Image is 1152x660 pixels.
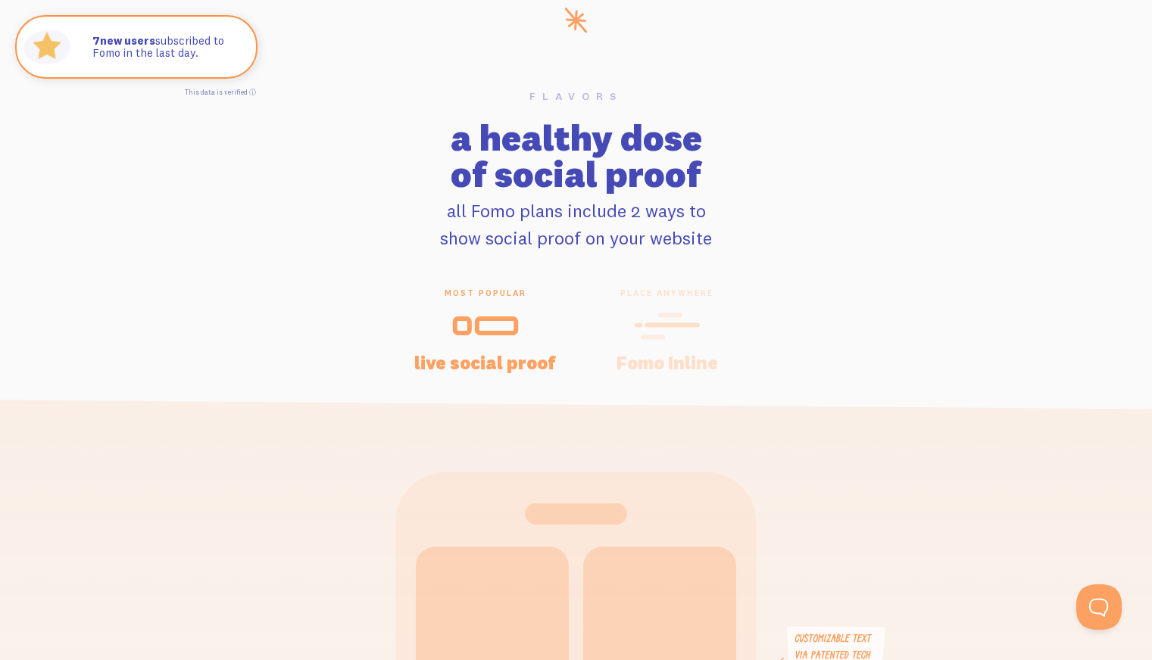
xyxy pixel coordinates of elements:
[92,35,241,60] p: subscribed to Fomo in the last day.
[20,20,74,74] img: Fomo
[185,88,256,96] a: This data is verified ⓘ
[92,33,155,48] strong: new users
[1076,584,1122,630] iframe: Help Scout Beacon - Open
[595,353,740,372] h4: Fomo Inline
[413,353,558,372] h4: live social proof
[413,288,558,298] span: most popular
[595,288,740,298] span: place anywhere
[92,35,100,48] span: 7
